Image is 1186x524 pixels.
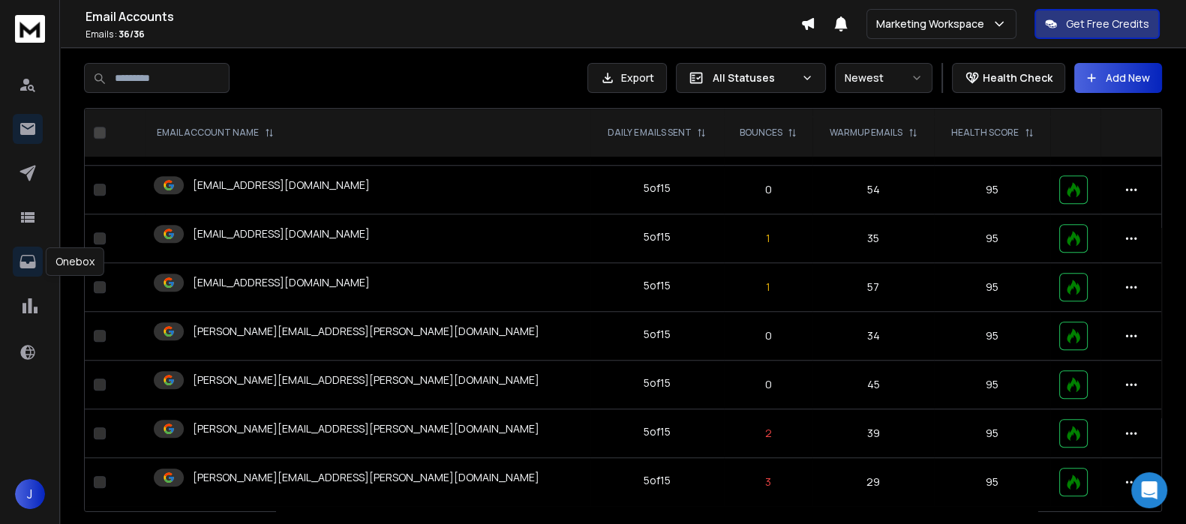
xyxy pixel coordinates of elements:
[812,409,934,458] td: 39
[812,312,934,361] td: 34
[644,278,671,293] div: 5 of 15
[733,182,804,197] p: 0
[15,15,45,43] img: logo
[86,28,800,40] p: Emails :
[812,166,934,214] td: 54
[15,479,45,509] button: J
[644,229,671,244] div: 5 of 15
[876,16,990,31] p: Marketing Workspace
[644,181,671,196] div: 5 of 15
[934,361,1050,409] td: 95
[733,475,804,490] p: 3
[835,63,932,93] button: Newest
[713,70,795,85] p: All Statuses
[644,424,671,439] div: 5 of 15
[934,312,1050,361] td: 95
[733,377,804,392] p: 0
[193,373,539,388] p: [PERSON_NAME][EMAIL_ADDRESS][PERSON_NAME][DOMAIN_NAME]
[739,127,782,139] p: BOUNCES
[86,7,800,25] h1: Email Accounts
[193,226,370,241] p: [EMAIL_ADDRESS][DOMAIN_NAME]
[1131,472,1167,508] div: Open Intercom Messenger
[812,263,934,312] td: 57
[934,166,1050,214] td: 95
[733,426,804,441] p: 2
[830,127,902,139] p: WARMUP EMAILS
[193,324,539,339] p: [PERSON_NAME][EMAIL_ADDRESS][PERSON_NAME][DOMAIN_NAME]
[193,275,370,290] p: [EMAIL_ADDRESS][DOMAIN_NAME]
[812,214,934,263] td: 35
[1066,16,1149,31] p: Get Free Credits
[157,127,274,139] div: EMAIL ACCOUNT NAME
[46,247,104,276] div: Onebox
[733,328,804,343] p: 0
[934,214,1050,263] td: 95
[733,231,804,246] p: 1
[193,470,539,485] p: [PERSON_NAME][EMAIL_ADDRESS][PERSON_NAME][DOMAIN_NAME]
[1034,9,1160,39] button: Get Free Credits
[1074,63,1162,93] button: Add New
[812,361,934,409] td: 45
[952,63,1065,93] button: Health Check
[608,127,691,139] p: DAILY EMAILS SENT
[733,280,804,295] p: 1
[934,409,1050,458] td: 95
[193,178,370,193] p: [EMAIL_ADDRESS][DOMAIN_NAME]
[587,63,667,93] button: Export
[644,327,671,342] div: 5 of 15
[193,421,539,436] p: [PERSON_NAME][EMAIL_ADDRESS][PERSON_NAME][DOMAIN_NAME]
[812,458,934,507] td: 29
[644,376,671,391] div: 5 of 15
[644,473,671,488] div: 5 of 15
[983,70,1052,85] p: Health Check
[119,28,145,40] span: 36 / 36
[934,263,1050,312] td: 95
[934,458,1050,507] td: 95
[951,127,1019,139] p: HEALTH SCORE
